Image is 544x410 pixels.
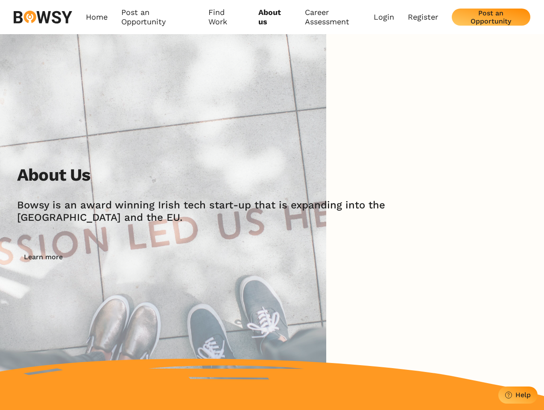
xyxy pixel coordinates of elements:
h2: About Us [17,165,91,185]
h2: Bowsy is an award winning Irish tech start-up that is expanding into the [GEOGRAPHIC_DATA] and th... [17,199,412,224]
a: Login [374,12,394,22]
a: Career Assessment [305,8,374,27]
div: Learn more [24,253,63,261]
div: Post an Opportunity [459,9,524,25]
div: Help [515,391,531,399]
button: Post an Opportunity [452,9,530,26]
a: Home [86,8,108,27]
button: Learn more [17,249,70,266]
img: svg%3e [14,11,72,23]
a: Register [408,12,438,22]
button: Help [498,387,538,404]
